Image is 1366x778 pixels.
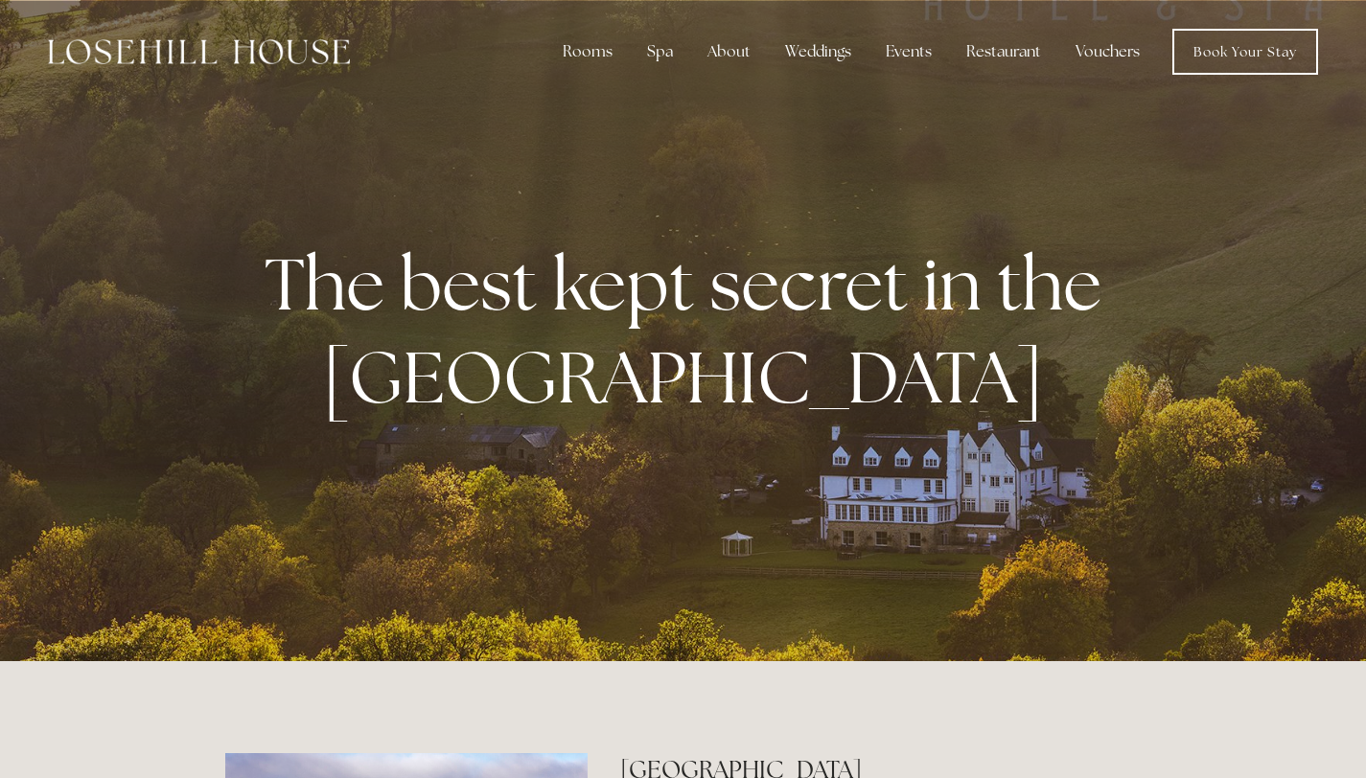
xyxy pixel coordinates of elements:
div: About [692,33,766,71]
div: Rooms [547,33,628,71]
a: Vouchers [1060,33,1155,71]
div: Weddings [770,33,867,71]
strong: The best kept secret in the [GEOGRAPHIC_DATA] [265,237,1117,424]
div: Restaurant [951,33,1056,71]
div: Events [870,33,947,71]
img: Losehill House [48,39,350,64]
a: Book Your Stay [1172,29,1318,75]
div: Spa [632,33,688,71]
